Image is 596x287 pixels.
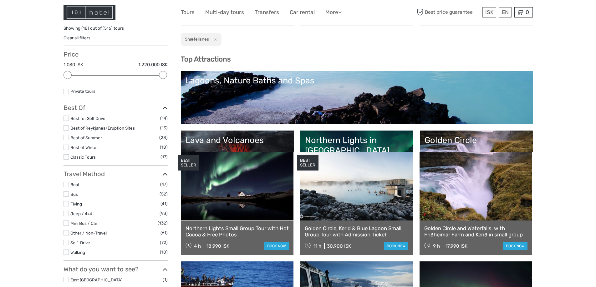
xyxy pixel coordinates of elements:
[325,8,342,17] a: More
[70,155,96,160] a: Classic Tours
[499,7,512,17] div: EN
[160,191,168,198] span: (52)
[64,25,168,35] div: Showing ( ) out of ( ) tours
[255,8,279,17] a: Transfers
[104,25,111,31] label: 516
[64,104,168,111] h3: Best Of
[70,211,92,216] a: Jeep / 4x4
[525,9,530,15] span: 0
[72,10,79,17] button: Open LiveChat chat widget
[181,8,195,17] a: Tours
[70,221,97,226] a: Mini Bus / Car
[305,135,409,156] div: Northern Lights in [GEOGRAPHIC_DATA]
[160,229,168,236] span: (61)
[83,25,88,31] label: 18
[205,8,244,17] a: Multi-day tours
[206,243,229,249] div: 18.990 ISK
[503,242,527,250] a: book now
[70,126,135,131] a: Best of Reykjanes/Eruption Sites
[70,145,98,150] a: Best of Winter
[313,243,321,249] span: 11 h
[163,276,168,283] span: (1)
[425,135,528,145] div: Golden Circle
[70,192,78,197] a: Bus
[138,62,168,68] label: 1.220.000 ISK
[194,243,201,249] span: 4 h
[425,135,528,179] a: Golden Circle
[186,135,289,145] div: Lava and Volcanoes
[384,242,408,250] a: book now
[160,144,168,151] span: (18)
[327,243,351,249] div: 30.900 ISK
[186,225,289,238] a: Northern Lights Small Group Tour with Hot Cocoa & Free Photos
[160,200,168,207] span: (41)
[70,201,82,206] a: Flying
[485,9,493,15] span: ISK
[70,135,102,140] a: Best of Summer
[160,210,168,217] span: (93)
[186,135,289,179] a: Lava and Volcanoes
[186,76,528,119] a: Lagoons, Nature Baths and Spas
[181,55,231,63] b: Top Attractions
[158,220,168,227] span: (132)
[70,240,90,245] a: Self-Drive
[160,181,168,188] span: (47)
[185,37,209,42] h2: Snæfellsnes
[70,89,95,94] a: Private tours
[70,250,85,255] a: Walking
[160,115,168,122] span: (14)
[305,225,408,238] a: Golden Circle, Kerid & Blue Lagoon Small Group Tour with Admission Ticket
[210,36,218,42] button: x
[159,134,168,141] span: (28)
[64,5,115,20] img: Hotel Information
[70,230,107,235] a: Other / Non-Travel
[290,8,315,17] a: Car rental
[305,135,409,179] a: Northern Lights in [GEOGRAPHIC_DATA]
[415,7,481,17] span: Best price guarantee
[64,62,83,68] label: 1.030 ISK
[160,239,168,246] span: (72)
[160,124,168,131] span: (13)
[433,243,440,249] span: 9 h
[297,155,318,171] div: BEST SELLER
[424,225,528,238] a: Golden Circle and Waterfalls, with Friðheimar Farm and Kerið in small group
[160,249,168,256] span: (18)
[264,242,289,250] a: book now
[64,170,168,178] h3: Travel Method
[178,155,199,171] div: BEST SELLER
[64,35,90,40] a: Clear all filters
[64,51,168,58] h3: Price
[446,243,467,249] div: 17.990 ISK
[70,277,122,282] a: East [GEOGRAPHIC_DATA]
[186,76,528,86] div: Lagoons, Nature Baths and Spas
[70,182,79,187] a: Boat
[160,153,168,161] span: (17)
[9,11,71,16] p: We're away right now. Please check back later!
[64,265,168,273] h3: What do you want to see?
[70,116,105,121] a: Best for Self Drive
